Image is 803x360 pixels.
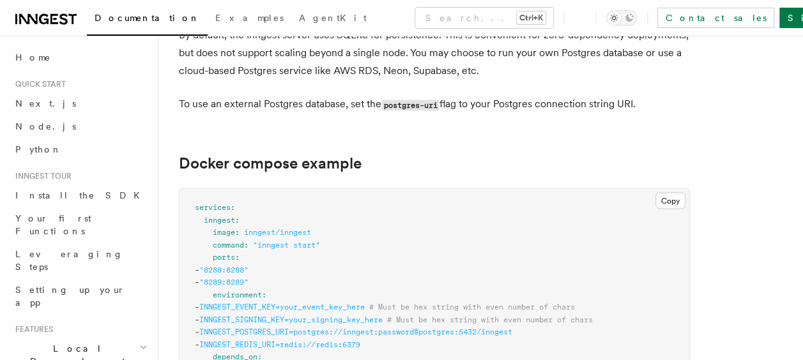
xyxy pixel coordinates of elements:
span: # Must be hex string with even number of chars [369,302,575,311]
span: - [195,277,199,286]
kbd: Ctrl+K [517,11,546,24]
span: - [195,327,199,336]
span: inngest [204,215,235,224]
span: INNGEST_POSTGRES_URI=postgres://inngest:password@postgres:5432/inngest [199,327,512,336]
span: command [213,240,244,249]
p: To use an external Postgres database, set the flag to your Postgres connection string URI. [179,95,690,114]
span: AgentKit [299,13,367,23]
span: : [262,290,266,299]
a: Your first Functions [10,207,150,243]
span: Python [15,144,62,154]
span: Next.js [15,98,76,109]
span: Home [15,51,51,64]
a: Examples [208,4,291,34]
a: AgentKit [291,4,374,34]
span: # Must be hex string with even number of chars [387,315,593,324]
span: - [195,315,199,324]
span: environment [213,290,262,299]
span: : [235,215,240,224]
span: - [195,265,199,274]
span: Features [10,324,53,334]
span: Node.js [15,121,76,131]
a: Next.js [10,92,150,115]
span: "inngest start" [253,240,320,249]
span: INNGEST_SIGNING_KEY=your_signing_key_here [199,315,383,324]
a: Install the SDK [10,184,150,207]
a: Leveraging Steps [10,243,150,278]
span: Your first Functions [15,213,91,236]
button: Copy [655,192,685,209]
span: Install the SDK [15,190,148,200]
span: ports [213,252,235,261]
span: Examples [215,13,284,23]
span: : [235,252,240,261]
a: Contact sales [657,8,774,28]
a: Setting up your app [10,278,150,314]
a: Python [10,138,150,161]
span: "8289:8289" [199,277,249,286]
a: Documentation [87,4,208,36]
a: Docker compose example [179,154,362,172]
span: image [213,227,235,236]
span: inngest/inngest [244,227,311,236]
a: Node.js [10,115,150,138]
span: - [195,302,199,311]
span: : [235,227,240,236]
span: Documentation [95,13,200,23]
p: By default, the Inngest server uses SQLite for persistence. This is convenient for zero-dependenc... [179,26,690,80]
span: services [195,202,231,211]
span: "8288:8288" [199,265,249,274]
span: INNGEST_EVENT_KEY=your_event_key_here [199,302,365,311]
a: Home [10,46,150,69]
span: Inngest tour [10,171,72,181]
span: Leveraging Steps [15,249,123,272]
span: Setting up your app [15,285,125,308]
button: Search...Ctrl+K [415,8,553,28]
span: : [244,240,249,249]
span: Quick start [10,79,66,89]
button: Toggle dark mode [606,10,637,26]
span: INNGEST_REDIS_URI=redis://redis:6379 [199,340,360,349]
span: - [195,340,199,349]
span: : [231,202,235,211]
code: postgres-uri [381,100,440,110]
